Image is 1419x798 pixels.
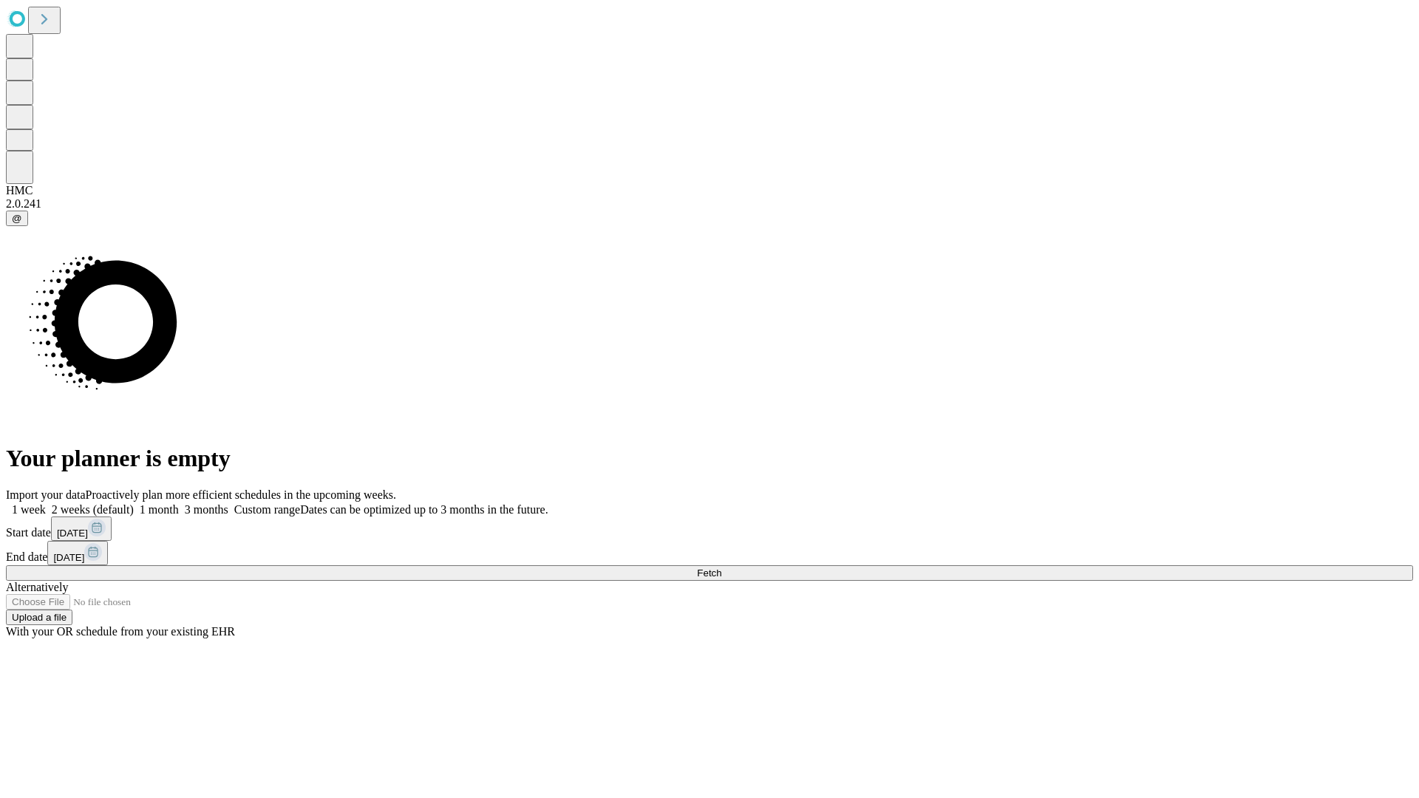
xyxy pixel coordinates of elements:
[53,552,84,563] span: [DATE]
[12,213,22,224] span: @
[52,503,134,516] span: 2 weeks (default)
[300,503,548,516] span: Dates can be optimized up to 3 months in the future.
[697,567,721,579] span: Fetch
[6,565,1413,581] button: Fetch
[57,528,88,539] span: [DATE]
[6,488,86,501] span: Import your data
[6,581,68,593] span: Alternatively
[185,503,228,516] span: 3 months
[6,211,28,226] button: @
[86,488,396,501] span: Proactively plan more efficient schedules in the upcoming weeks.
[47,541,108,565] button: [DATE]
[140,503,179,516] span: 1 month
[6,197,1413,211] div: 2.0.241
[6,445,1413,472] h1: Your planner is empty
[6,541,1413,565] div: End date
[51,516,112,541] button: [DATE]
[6,184,1413,197] div: HMC
[6,610,72,625] button: Upload a file
[12,503,46,516] span: 1 week
[6,516,1413,541] div: Start date
[6,625,235,638] span: With your OR schedule from your existing EHR
[234,503,300,516] span: Custom range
